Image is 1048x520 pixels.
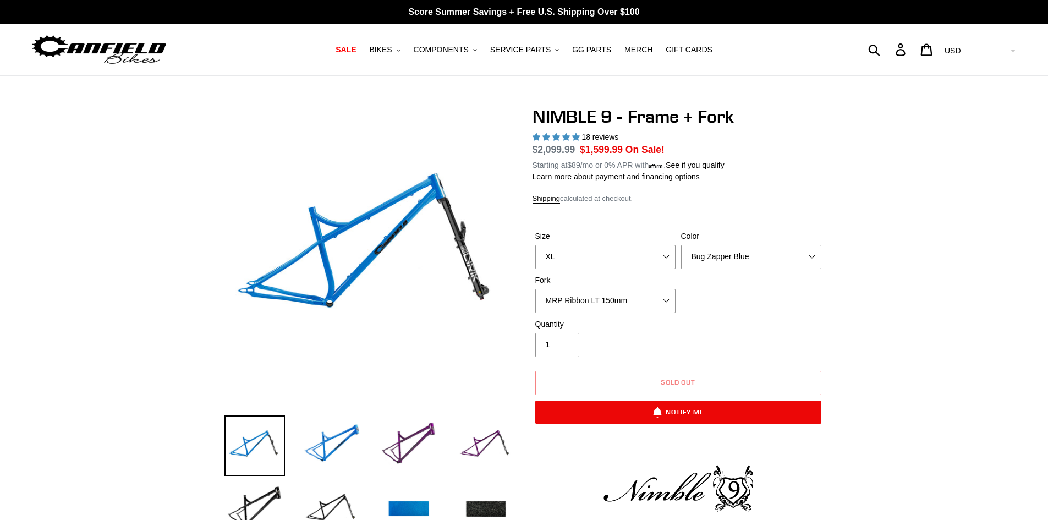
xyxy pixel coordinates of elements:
[874,37,902,62] input: Search
[224,415,285,476] img: Load image into Gallery viewer, NIMBLE 9 - Frame + Fork
[301,415,362,476] img: Load image into Gallery viewer, NIMBLE 9 - Frame + Fork
[666,161,725,169] a: See if you qualify - Learn more about Affirm Financing (opens in modal)
[572,45,611,54] span: GG PARTS
[414,45,469,54] span: COMPONENTS
[535,319,676,330] label: Quantity
[681,231,821,242] label: Color
[408,42,482,57] button: COMPONENTS
[580,144,623,155] span: $1,599.99
[30,32,168,67] img: Canfield Bikes
[649,162,663,168] span: Affirm
[581,133,618,141] span: 18 reviews
[567,161,580,169] span: $89
[378,415,439,476] img: Load image into Gallery viewer, NIMBLE 9 - Frame + Fork
[533,193,824,204] div: calculated at checkout.
[533,172,700,181] a: Learn more about payment and financing options
[666,45,712,54] span: GIFT CARDS
[533,133,582,141] span: 4.89 stars
[535,275,676,286] label: Fork
[533,144,575,155] s: $2,099.99
[490,45,551,54] span: SERVICE PARTS
[364,42,405,57] button: BIKES
[336,45,356,54] span: SALE
[533,157,725,171] p: Starting at /mo or 0% APR with .
[533,194,561,204] a: Shipping
[625,143,665,157] span: On Sale!
[533,106,824,127] h1: NIMBLE 9 - Frame + Fork
[330,42,361,57] a: SALE
[369,45,392,54] span: BIKES
[619,42,658,57] a: MERCH
[456,415,516,476] img: Load image into Gallery viewer, NIMBLE 9 - Frame + Fork
[660,42,718,57] a: GIFT CARDS
[661,378,696,386] span: Sold out
[535,401,821,424] button: Notify Me
[535,371,821,395] button: Sold out
[535,231,676,242] label: Size
[485,42,564,57] button: SERVICE PARTS
[567,42,617,57] a: GG PARTS
[624,45,652,54] span: MERCH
